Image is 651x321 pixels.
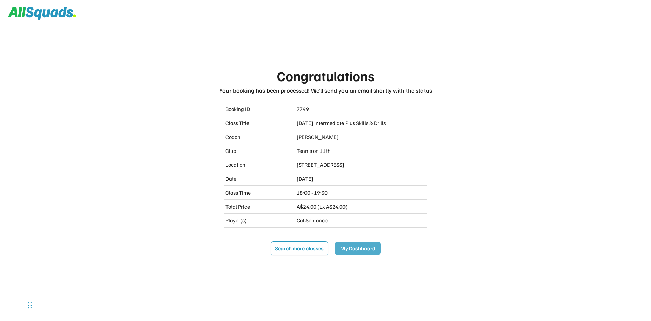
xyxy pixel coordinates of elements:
div: 18:00 - 19:30 [297,189,426,197]
div: [DATE] [297,175,426,183]
div: Total Price [225,202,294,211]
button: My Dashboard [335,242,381,255]
div: Player(s) [225,216,294,225]
div: Class Title [225,119,294,127]
div: [PERSON_NAME] [297,133,426,141]
div: Class Time [225,189,294,197]
div: 7799 [297,105,426,113]
div: Club [225,147,294,155]
div: Tennis on 11th [297,147,426,155]
div: [STREET_ADDRESS] [297,161,426,169]
div: Coach [225,133,294,141]
div: Cal Sentance [297,216,426,225]
div: A$24.00 (1x A$24.00) [297,202,426,211]
img: Squad%20Logo.svg [8,7,76,20]
div: Your booking has been processed! We’ll send you an email shortly with the status [219,86,432,95]
button: Search more classes [271,241,328,255]
div: Congratulations [277,66,374,86]
div: [DATE] Intermediate Plus Skills & Drills [297,119,426,127]
div: Date [225,175,294,183]
div: Booking ID [225,105,294,113]
div: Location [225,161,294,169]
